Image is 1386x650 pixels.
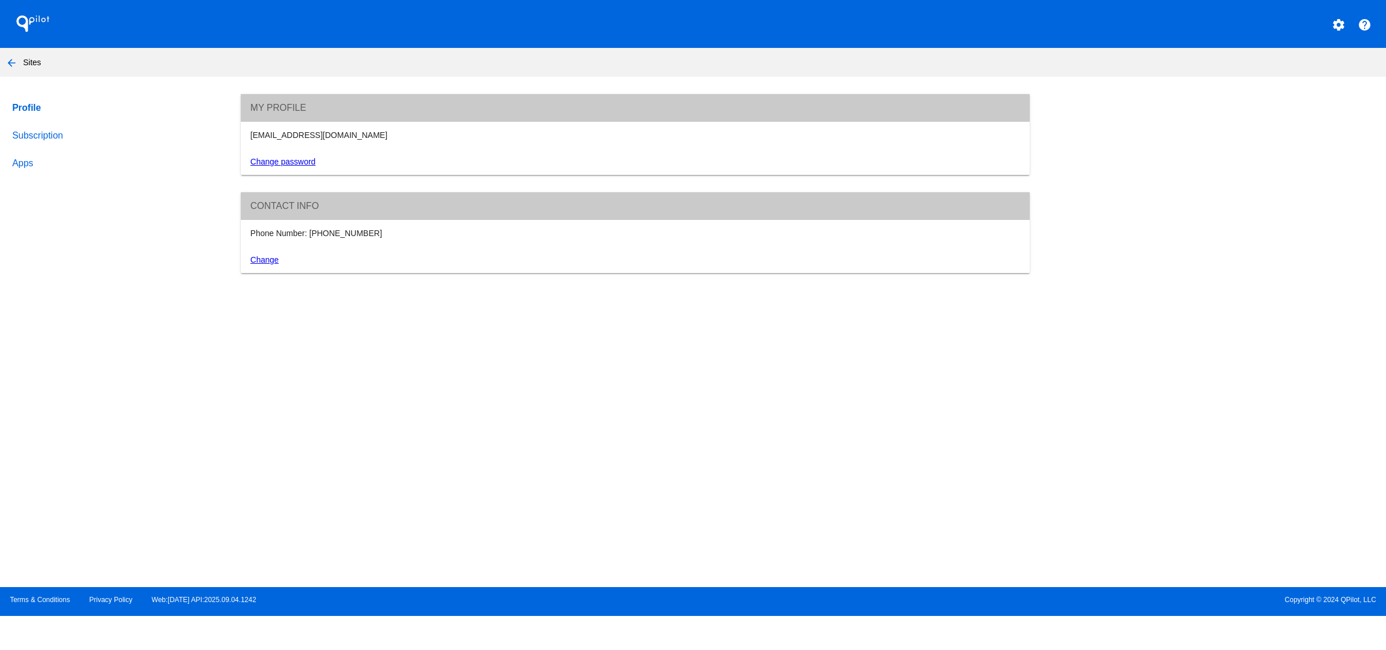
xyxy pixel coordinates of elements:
[152,596,256,604] a: Web:[DATE] API:2025.09.04.1242
[10,150,221,177] a: Apps
[251,157,316,166] a: Change password
[10,596,70,604] a: Terms & Conditions
[251,255,279,264] a: Change
[244,130,1027,140] div: [EMAIL_ADDRESS][DOMAIN_NAME]
[90,596,133,604] a: Privacy Policy
[703,596,1376,604] span: Copyright © 2024 QPilot, LLC
[5,56,18,70] mat-icon: arrow_back
[1332,18,1346,32] mat-icon: settings
[1358,18,1372,32] mat-icon: help
[10,94,221,122] a: Profile
[251,201,319,211] span: Contact info
[251,103,307,113] span: My Profile
[244,229,1027,238] div: Phone Number: [PHONE_NUMBER]
[10,122,221,150] a: Subscription
[10,12,56,35] h1: QPilot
